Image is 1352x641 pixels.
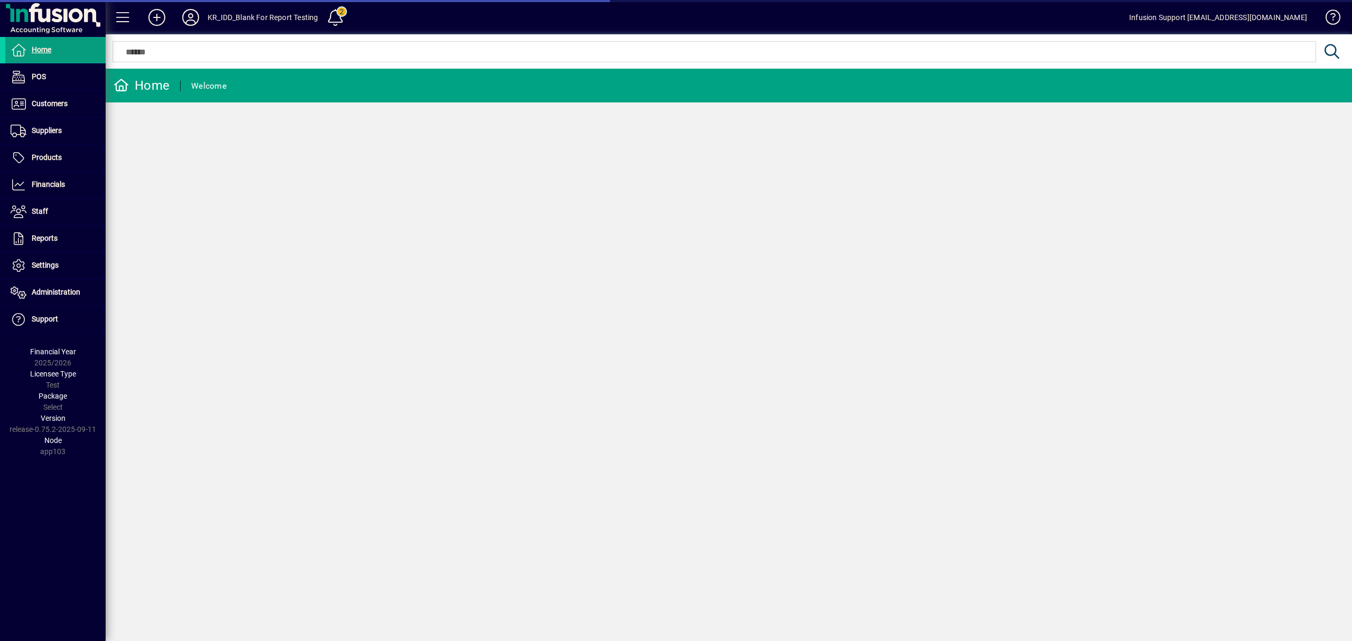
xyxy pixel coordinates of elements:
[32,207,48,215] span: Staff
[5,145,106,171] a: Products
[5,118,106,144] a: Suppliers
[32,315,58,323] span: Support
[5,199,106,225] a: Staff
[174,8,208,27] button: Profile
[5,91,106,117] a: Customers
[32,180,65,188] span: Financials
[191,78,227,95] div: Welcome
[30,347,76,356] span: Financial Year
[5,306,106,333] a: Support
[32,72,46,81] span: POS
[208,9,318,26] div: KR_IDD_Blank For Report Testing
[41,414,65,422] span: Version
[32,126,62,135] span: Suppliers
[32,45,51,54] span: Home
[32,99,68,108] span: Customers
[114,77,170,94] div: Home
[32,234,58,242] span: Reports
[1129,9,1307,26] div: Infusion Support [EMAIL_ADDRESS][DOMAIN_NAME]
[1318,2,1339,36] a: Knowledge Base
[5,252,106,279] a: Settings
[32,153,62,162] span: Products
[44,436,62,445] span: Node
[5,279,106,306] a: Administration
[30,370,76,378] span: Licensee Type
[5,225,106,252] a: Reports
[140,8,174,27] button: Add
[32,261,59,269] span: Settings
[5,64,106,90] a: POS
[5,172,106,198] a: Financials
[39,392,67,400] span: Package
[32,288,80,296] span: Administration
